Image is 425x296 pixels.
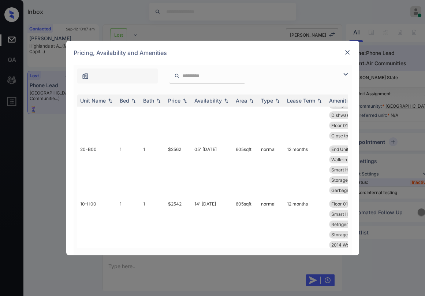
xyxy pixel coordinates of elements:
span: Floor 01 [331,201,348,207]
img: sorting [107,98,114,103]
span: Floor 01 [331,123,348,128]
td: 1 [117,197,140,252]
div: Bed [120,97,129,104]
div: Unit Name [80,97,106,104]
td: normal [258,143,284,197]
td: 12 months [284,88,326,143]
img: sorting [223,98,230,103]
img: icon-zuma [341,70,350,79]
td: 1 [140,143,165,197]
span: Close to Amenit... [331,133,367,138]
div: Bath [143,97,154,104]
div: Price [168,97,180,104]
img: sorting [316,98,323,103]
td: $2562 [165,88,191,143]
img: sorting [155,98,162,103]
td: 12 months [284,197,326,252]
span: Storage Exterio... [331,177,367,183]
span: Dishwasher [331,112,356,118]
img: icon-zuma [82,73,89,80]
span: Refrigerator Le... [331,222,366,227]
td: $2562 [165,143,191,197]
td: 12 months [284,143,326,197]
td: 20-B00 [77,143,117,197]
span: 2014 Wood Floor... [331,242,369,248]
img: icon-zuma [174,73,180,79]
div: Amenities [329,97,354,104]
td: 1 [140,88,165,143]
span: Garbage disposa... [331,188,369,193]
td: normal [258,88,284,143]
div: Pricing, Availability and Amenities [66,41,359,65]
div: Type [261,97,273,104]
div: Lease Term [287,97,315,104]
td: 605 sqft [233,88,258,143]
img: sorting [274,98,281,103]
td: $2542 [165,197,191,252]
td: 05' [DATE] [191,143,233,197]
div: Area [236,97,247,104]
span: Smart Home Door... [331,167,372,173]
img: sorting [130,98,137,103]
img: sorting [181,98,189,103]
td: 1 [117,88,140,143]
td: normal [258,197,284,252]
span: Storage Exterio... [331,232,367,237]
img: close [344,49,351,56]
td: 1 [117,143,140,197]
td: 33-P00 [77,88,117,143]
td: 10-H00 [77,197,117,252]
td: 14' [DATE] [191,197,233,252]
td: 05' [DATE] [191,88,233,143]
td: 1 [140,197,165,252]
span: Walk-in Closets [331,157,364,162]
td: 605 sqft [233,197,258,252]
div: Availability [194,97,222,104]
span: End Unit [331,147,348,152]
span: Smart Home Door... [331,211,372,217]
img: sorting [248,98,255,103]
td: 605 sqft [233,143,258,197]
